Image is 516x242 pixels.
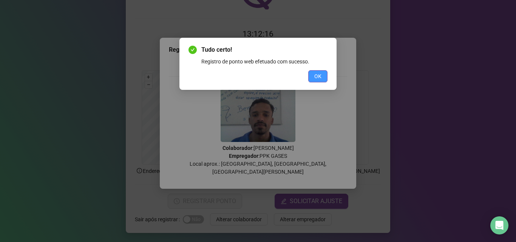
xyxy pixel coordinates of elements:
[201,45,328,54] span: Tudo certo!
[201,57,328,66] div: Registro de ponto web efetuado com sucesso.
[314,72,321,80] span: OK
[308,70,328,82] button: OK
[188,46,197,54] span: check-circle
[490,216,508,234] div: Open Intercom Messenger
